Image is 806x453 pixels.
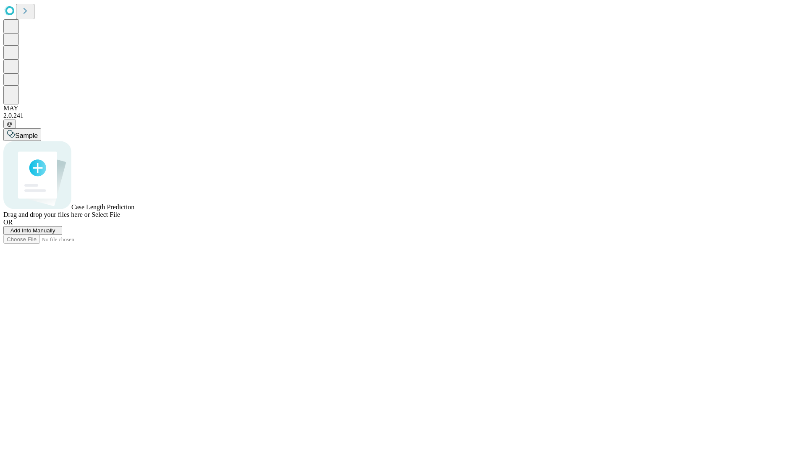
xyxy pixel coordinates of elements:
span: Add Info Manually [10,227,55,234]
span: OR [3,219,13,226]
button: Sample [3,128,41,141]
span: @ [7,121,13,127]
span: Sample [15,132,38,139]
span: Case Length Prediction [71,203,134,211]
div: MAY [3,104,803,112]
div: 2.0.241 [3,112,803,120]
span: Drag and drop your files here or [3,211,90,218]
span: Select File [92,211,120,218]
button: @ [3,120,16,128]
button: Add Info Manually [3,226,62,235]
